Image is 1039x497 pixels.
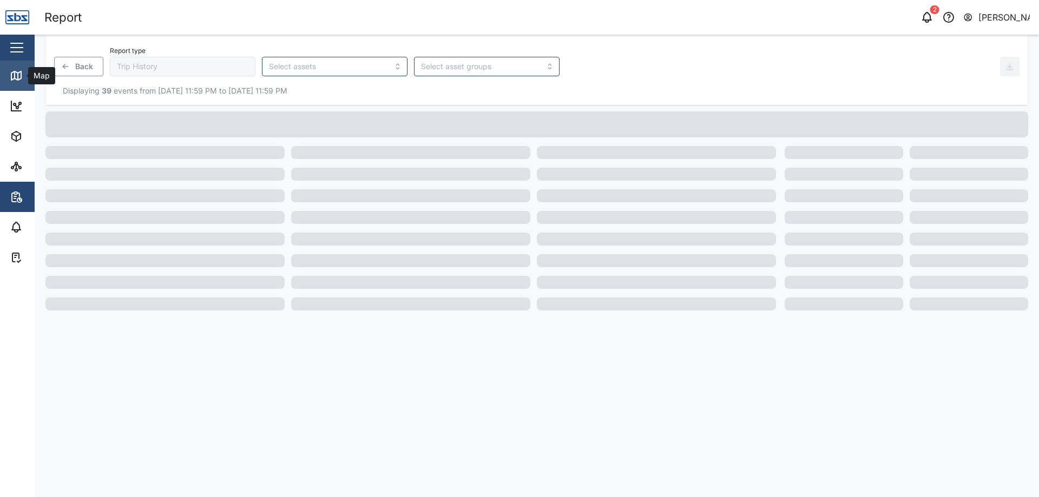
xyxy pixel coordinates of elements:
[44,8,82,27] div: Report
[28,221,62,233] div: Alarms
[28,251,58,263] div: Tasks
[963,10,1030,25] button: [PERSON_NAME]
[110,47,146,55] label: Report type
[54,57,103,76] button: Back
[28,130,62,142] div: Assets
[28,100,77,112] div: Dashboard
[269,62,387,71] input: Select assets
[978,11,1030,24] div: [PERSON_NAME]
[421,62,540,71] input: Select asset groups
[28,191,65,203] div: Reports
[75,57,93,76] span: Back
[28,70,52,82] div: Map
[930,5,939,14] div: 2
[28,161,54,173] div: Sites
[102,86,111,95] strong: 39
[5,5,29,29] img: Main Logo
[54,85,1020,97] div: Displaying events from [DATE] 11:59 PM to [DATE] 11:59 PM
